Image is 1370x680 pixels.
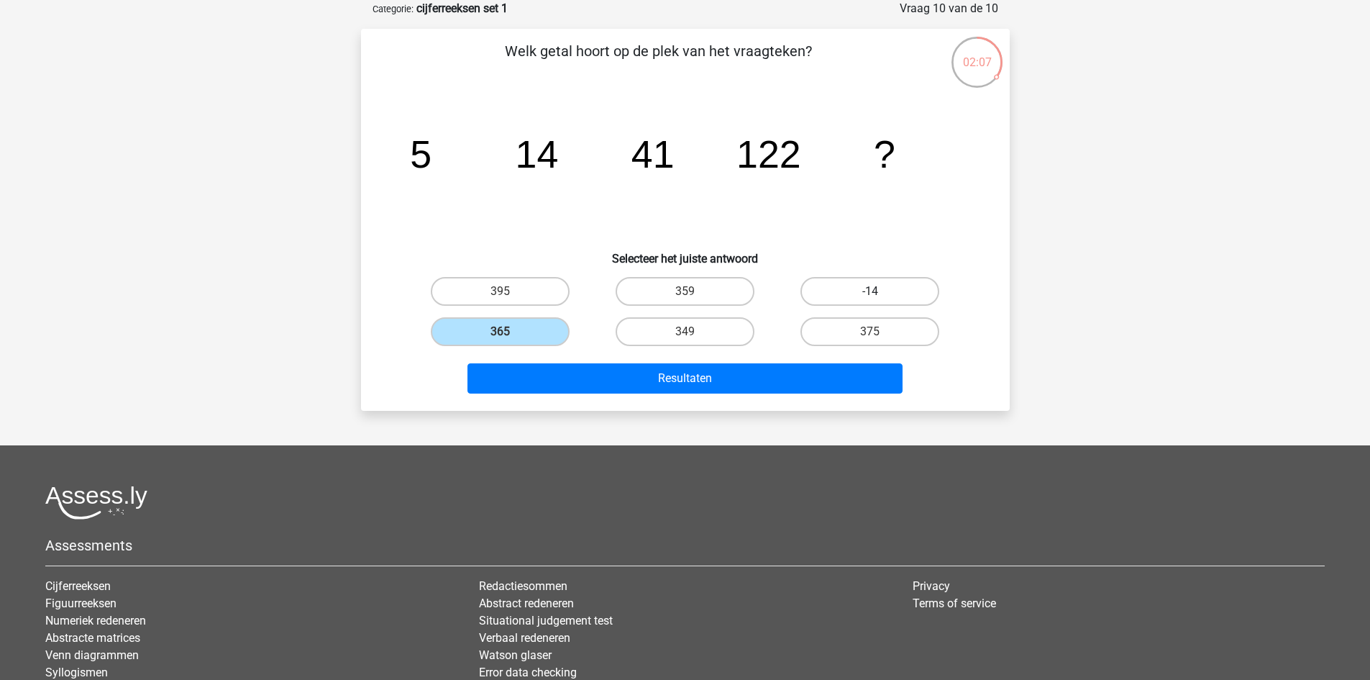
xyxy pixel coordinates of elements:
a: Numeriek redeneren [45,614,146,627]
label: 395 [431,277,570,306]
p: Welk getal hoort op de plek van het vraagteken? [384,40,933,83]
strong: cijferreeksen set 1 [416,1,508,15]
a: Figuurreeksen [45,597,117,610]
a: Terms of service [913,597,996,610]
tspan: 41 [631,132,674,176]
label: 365 [431,317,570,346]
a: Redactiesommen [479,579,567,593]
a: Error data checking [479,666,577,679]
button: Resultaten [467,363,903,394]
tspan: ? [874,132,895,176]
a: Privacy [913,579,950,593]
a: Venn diagrammen [45,648,139,662]
div: 02:07 [950,35,1004,71]
label: 375 [800,317,939,346]
a: Abstracte matrices [45,631,140,645]
a: Watson glaser [479,648,552,662]
a: Verbaal redeneren [479,631,570,645]
label: 359 [616,277,754,306]
h5: Assessments [45,537,1325,554]
a: Syllogismen [45,666,108,679]
label: -14 [800,277,939,306]
a: Abstract redeneren [479,597,574,610]
h6: Selecteer het juiste antwoord [384,240,987,266]
small: Categorie: [373,4,414,14]
tspan: 5 [410,132,431,176]
label: 349 [616,317,754,346]
tspan: 14 [515,132,558,176]
a: Situational judgement test [479,614,613,627]
tspan: 122 [736,132,801,176]
img: Assessly logo [45,486,147,520]
a: Cijferreeksen [45,579,111,593]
